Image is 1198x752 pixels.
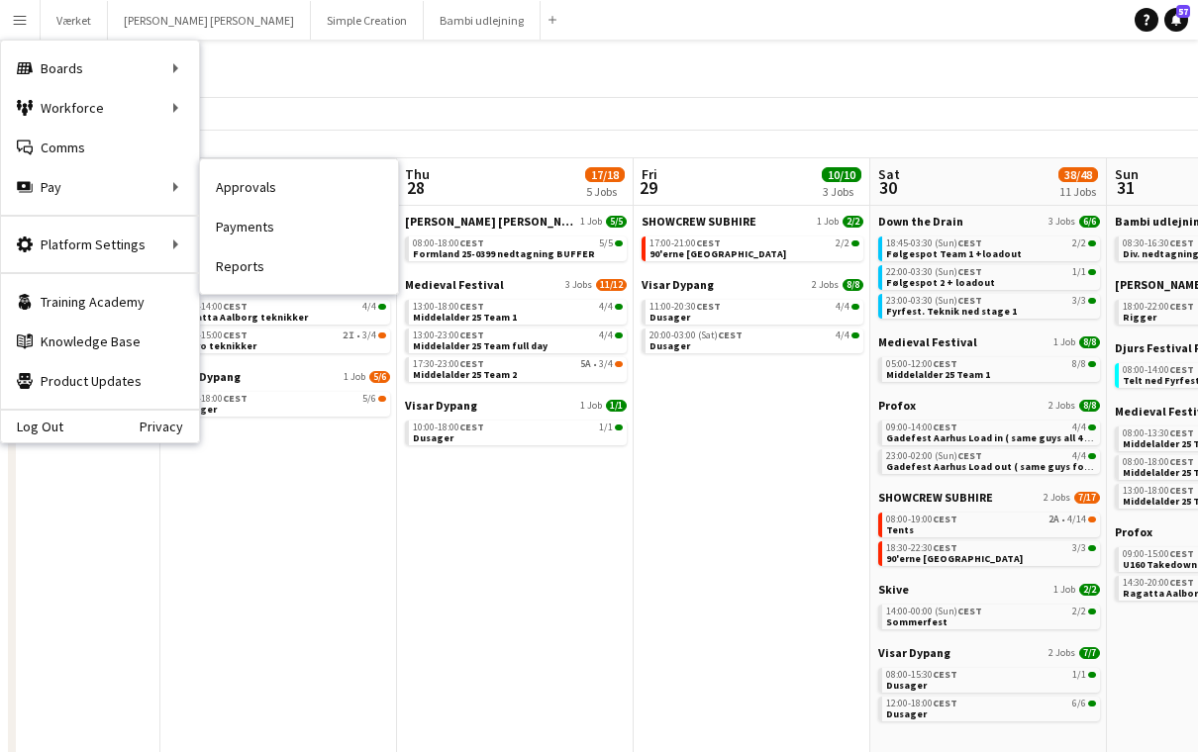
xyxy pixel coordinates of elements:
[642,277,863,292] a: Visar Dypang2 Jobs8/8
[649,329,859,351] a: 20:00-03:00 (Sat)CEST4/4Dusager
[176,394,248,404] span: 09:00-18:00
[606,216,627,228] span: 5/5
[413,236,623,259] a: 08:00-18:00CEST5/5Formland 25-0399 nedtagning BUFFER
[1079,336,1100,348] span: 8/8
[886,670,957,680] span: 08:00-15:30
[1,128,199,167] a: Comms
[1169,300,1194,313] span: CEST
[878,490,1100,505] a: SHOWCREW SUBHIRE2 Jobs7/17
[886,265,1096,288] a: 22:00-03:30 (Sun)CEST1/1Følgespot 2 + loadout
[176,311,308,324] span: Ragatta Aalborg teknikker
[1123,238,1194,248] span: 08:30-16:30
[1123,486,1194,496] span: 13:00-18:00
[878,582,1100,645] div: Skive1 Job2/214:00-00:00 (Sun)CEST2/2Sommerfest
[878,645,950,660] span: Visar Dypang
[168,369,390,421] div: Visar Dypang1 Job5/609:00-18:00CEST5/6Dusager
[1072,543,1086,553] span: 3/3
[642,214,863,229] a: SHOWCREW SUBHIRE1 Job2/2
[1088,240,1096,246] span: 2/2
[1059,184,1097,199] div: 11 Jobs
[886,247,1022,260] span: Følgespot Team 1 +loadout
[586,184,624,199] div: 5 Jobs
[886,707,927,720] span: Dusager
[886,431,1118,444] span: Gadefest Aarhus Load in ( same guys all 4 dates )
[459,357,484,370] span: CEST
[1072,699,1086,708] span: 6/6
[176,392,386,415] a: 09:00-18:00CEST5/6Dusager
[1048,216,1075,228] span: 3 Jobs
[886,615,948,628] span: Sommerfest
[1,88,199,128] div: Workforce
[878,334,1100,398] div: Medieval Festival1 Job8/805:00-12:00CEST8/8Middelalder 25 Team 1
[1058,167,1098,182] span: 38/48
[886,515,1096,524] div: •
[1088,701,1096,706] span: 6/6
[878,334,977,349] span: Medieval Festival
[886,296,982,306] span: 23:00-03:30 (Sun)
[176,339,256,352] span: Hobro teknikker
[413,359,623,369] div: •
[1048,400,1075,412] span: 2 Jobs
[886,451,982,461] span: 23:00-02:00 (Sun)
[1,225,199,264] div: Platform Settings
[223,329,248,341] span: CEST
[1044,492,1070,504] span: 2 Jobs
[1072,267,1086,277] span: 1/1
[878,398,1100,490] div: Profox2 Jobs8/809:00-14:00CEST4/4Gadefest Aarhus Load in ( same guys all 4 dates )23:00-02:00 (Su...
[405,214,627,229] a: [PERSON_NAME] [PERSON_NAME]1 Job5/5
[599,238,613,248] span: 5/5
[599,302,613,312] span: 4/4
[1072,423,1086,432] span: 4/4
[875,176,900,199] span: 30
[639,176,657,199] span: 29
[878,582,909,597] span: Skive
[718,329,743,341] span: CEST
[176,329,386,351] a: 10:00-15:00CEST2I•3/4Hobro teknikker
[851,332,859,338] span: 4/4
[606,400,627,412] span: 1/1
[459,421,484,433] span: CEST
[405,277,627,292] a: Medieval Festival3 Jobs11/12
[649,236,859,259] a: 17:00-21:00CEST2/290'erne [GEOGRAPHIC_DATA]
[812,279,839,291] span: 2 Jobs
[696,300,721,313] span: CEST
[1079,647,1100,659] span: 7/7
[1,419,63,434] a: Log Out
[459,236,484,249] span: CEST
[223,300,248,313] span: CEST
[405,214,576,229] span: Danny Black Luna
[642,277,714,292] span: Visar Dypang
[886,449,1096,472] a: 23:00-02:00 (Sun)CEST4/4Gadefest Aarhus Load out ( same guys for all 4 dates )
[413,368,517,381] span: Middelalder 25 Team 2
[1088,453,1096,459] span: 4/4
[886,294,1096,317] a: 23:00-03:30 (Sun)CEST3/3Fyrfest. Teknik ned stage 1
[1088,609,1096,614] span: 2/2
[343,330,354,340] span: 2I
[878,645,1100,660] a: Visar Dypang2 Jobs7/7
[933,668,957,681] span: CEST
[886,368,990,381] span: Middelalder 25 Team 1
[140,419,199,434] a: Privacy
[1079,584,1100,596] span: 2/2
[649,238,721,248] span: 17:00-21:00
[405,214,627,277] div: [PERSON_NAME] [PERSON_NAME]1 Job5/508:00-18:00CEST5/5Formland 25-0399 nedtagning BUFFER
[378,396,386,402] span: 5/6
[378,304,386,310] span: 4/4
[344,371,365,383] span: 1 Job
[1088,361,1096,367] span: 8/8
[413,311,517,324] span: Middelalder 25 Team 1
[405,398,627,449] div: Visar Dypang1 Job1/110:00-18:00CEST1/1Dusager
[1123,311,1156,324] span: Rigger
[1072,607,1086,616] span: 2/2
[459,300,484,313] span: CEST
[886,423,957,432] span: 09:00-14:00
[851,304,859,310] span: 4/4
[168,277,390,369] div: Profox2 Jobs7/809:00-14:00CEST4/4Ragatta Aalborg teknikker10:00-15:00CEST2I•3/4Hobro teknikker
[649,311,690,324] span: Dusager
[886,607,982,616] span: 14:00-00:00 (Sun)
[413,300,623,323] a: 13:00-18:00CEST4/4Middelalder 25 Team 1
[413,431,453,444] span: Dusager
[615,240,623,246] span: 5/5
[200,167,398,207] a: Approvals
[413,359,484,369] span: 17:30-23:00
